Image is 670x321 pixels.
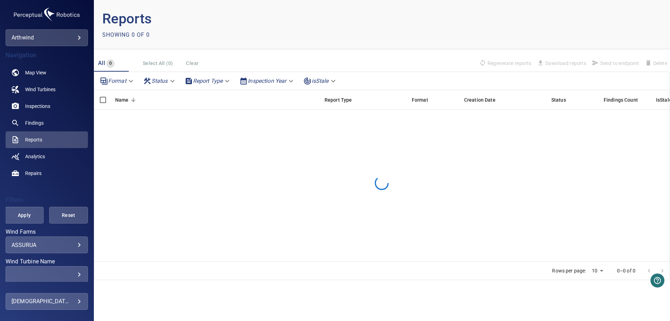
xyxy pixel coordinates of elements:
a: repairs noActive [6,165,88,182]
label: Wind Turbine Name [6,259,88,264]
em: Inspection Year [248,78,286,84]
p: 0–0 of 0 [617,267,635,274]
a: analytics noActive [6,148,88,165]
span: Wind Turbines [25,86,55,93]
div: Name [112,90,321,110]
span: Repairs [25,170,42,177]
span: 0 [106,59,114,67]
div: arthwind [12,32,82,43]
div: ASSURUA [12,242,82,248]
div: Creation Date [461,90,548,110]
div: Format [408,90,461,110]
em: Report Type [193,78,223,84]
button: Sort [128,95,138,105]
div: arthwind [6,29,88,46]
div: Wind Farms [6,236,88,253]
div: Report Type [182,75,234,87]
div: Status [140,75,179,87]
label: Wind Farms [6,229,88,235]
div: [DEMOGRAPHIC_DATA] Proenca [12,296,82,307]
img: arthwind-logo [12,6,82,24]
div: isStale [300,75,340,87]
a: map noActive [6,64,88,81]
p: Reports [102,8,382,29]
em: Status [151,78,168,84]
span: Apply [14,211,35,220]
p: Showing 0 of 0 [102,31,150,39]
span: Findings [25,119,44,126]
em: isStale [312,78,329,84]
div: Format [97,75,137,87]
div: Report Type [325,90,352,110]
div: Creation Date [464,90,496,110]
div: Status [551,90,566,110]
div: Findings Count [600,90,653,110]
a: findings noActive [6,115,88,131]
div: Inspection Year [237,75,297,87]
div: Status [548,90,600,110]
span: Analytics [25,153,45,160]
p: Rows per page: [552,267,586,274]
span: Map View [25,69,46,76]
h4: Filters [6,196,88,203]
nav: pagination navigation [642,265,669,276]
div: Findings Count [604,90,638,110]
a: windturbines noActive [6,81,88,98]
em: Format [108,78,126,84]
div: Wind Turbine Name [6,266,88,283]
div: Report Type [321,90,408,110]
div: 10 [589,266,606,276]
button: Reset [49,207,88,224]
div: Name [115,90,129,110]
span: All [98,60,105,66]
div: Format [412,90,428,110]
h4: Navigation [6,52,88,59]
a: reports active [6,131,88,148]
span: Reports [25,136,42,143]
span: Reset [58,211,79,220]
a: inspections noActive [6,98,88,115]
span: Inspections [25,103,50,110]
button: Apply [5,207,44,224]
